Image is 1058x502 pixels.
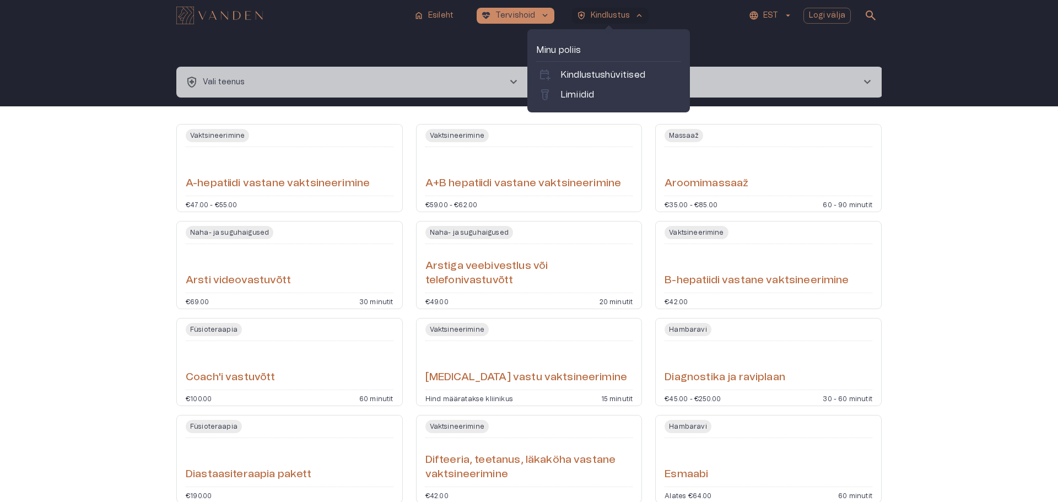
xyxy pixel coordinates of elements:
[665,201,717,207] p: €35.00 - €85.00
[186,298,209,304] p: €69.00
[665,298,688,304] p: €42.00
[823,201,872,207] p: 60 - 90 minutit
[186,226,273,239] span: Naha- ja suguhaigused
[186,176,370,191] h6: A-hepatiidi vastane vaktsineerimine
[428,10,454,21] p: Esileht
[425,492,449,498] p: €42.00
[186,323,242,336] span: Füsioteraapia
[186,273,291,288] h6: Arsti videovastuvõtt
[576,10,586,20] span: health_and_safety
[538,68,679,82] a: calendar_add_onKindlustushüvitised
[186,370,276,385] h6: Coach'i vastuvõtt
[359,298,393,304] p: 30 minutit
[560,88,594,101] p: Limiidid
[425,395,513,401] p: Hind määratakse kliinikus
[838,492,872,498] p: 60 minutit
[186,492,212,498] p: €190.00
[557,75,843,89] p: Kõik asukohad
[186,467,312,482] h6: Diastaasiteraapia pakett
[665,370,785,385] h6: Diagnostika ja raviplaan
[864,9,877,22] span: search
[665,176,748,191] h6: Aroomimassaaž
[416,124,643,212] a: Open service booking details
[560,68,645,82] p: Kindlustushüvitised
[176,318,403,406] a: Open service booking details
[634,10,644,20] span: keyboard_arrow_up
[185,75,198,89] span: health_and_safety
[186,420,242,433] span: Füsioteraapia
[540,10,550,20] span: keyboard_arrow_down
[809,10,846,21] p: Logi välja
[495,10,536,21] p: Tervishoid
[425,298,449,304] p: €49.00
[409,8,459,24] button: homeEsileht
[425,323,489,336] span: Vaktsineerimine
[665,492,711,498] p: Alates €64.00
[425,129,489,142] span: Vaktsineerimine
[601,395,633,401] p: 15 minutit
[425,453,633,482] h6: Difteeria, teetanus, läkaköha vastane vaktsineerimine
[536,44,681,57] p: Minu poliis
[186,201,237,207] p: €47.00 - €55.00
[861,75,874,89] span: chevron_right
[176,221,403,309] a: Open service booking details
[203,77,245,88] p: Vali teenus
[665,129,703,142] span: Massaaž
[414,10,424,20] span: home
[176,7,263,24] img: Vanden logo
[665,420,711,433] span: Hambaravi
[425,370,627,385] h6: [MEDICAL_DATA] vastu vaktsineerimine
[665,273,849,288] h6: B-hepatiidi vastane vaktsineerimine
[176,8,405,23] a: Navigate to homepage
[481,10,491,20] span: ecg_heart
[803,8,851,24] button: Logi välja
[538,88,679,101] a: labsLimiidid
[665,467,708,482] h6: Esmaabi
[425,259,633,288] h6: Arstiga veebivestlus või telefonivastuvõtt
[665,395,721,401] p: €45.00 - €250.00
[747,8,794,24] button: EST
[425,176,622,191] h6: A+B hepatiidi vastane vaktsineerimine
[538,68,552,82] span: calendar_add_on
[763,10,778,21] p: EST
[507,75,520,89] span: chevron_right
[416,318,643,406] a: Open service booking details
[860,4,882,26] button: open search modal
[600,298,633,304] p: 20 minutit
[665,323,711,336] span: Hambaravi
[823,395,872,401] p: 30 - 60 minutit
[655,318,882,406] a: Open service booking details
[359,395,393,401] p: 60 minutit
[665,226,728,239] span: Vaktsineerimine
[477,8,554,24] button: ecg_heartTervishoidkeyboard_arrow_down
[176,124,403,212] a: Open service booking details
[186,129,249,142] span: Vaktsineerimine
[176,67,529,98] button: health_and_safetyVali teenuschevron_right
[186,395,212,401] p: €100.00
[538,88,552,101] span: labs
[416,221,643,309] a: Open service booking details
[425,226,513,239] span: Naha- ja suguhaigused
[425,420,489,433] span: Vaktsineerimine
[591,10,630,21] p: Kindlustus
[425,201,478,207] p: €59.00 - €62.00
[655,221,882,309] a: Open service booking details
[572,8,649,24] button: health_and_safetyKindlustuskeyboard_arrow_up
